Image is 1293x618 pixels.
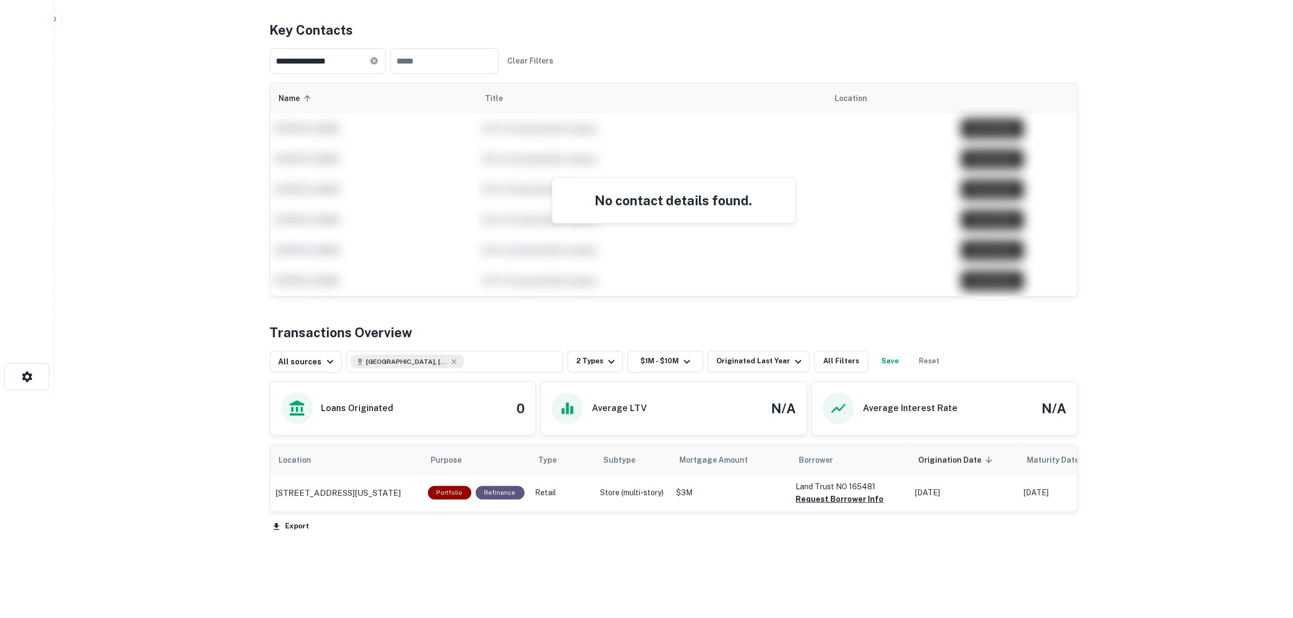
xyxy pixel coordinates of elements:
th: Maturity dates displayed may be estimated. Please contact the lender for the most accurate maturi... [1019,445,1127,475]
h6: Maturity Date [1027,454,1080,466]
th: Location [270,445,422,475]
p: [DATE] [1024,487,1122,499]
span: Subtype [604,453,636,466]
button: $1M - $10M [627,351,703,373]
p: Retail [535,487,590,499]
div: This loan purpose was for refinancing [476,486,525,500]
p: [STREET_ADDRESS][US_STATE] [276,487,401,500]
span: Mortgage Amount [680,453,762,466]
th: Mortgage Amount [671,445,791,475]
span: [GEOGRAPHIC_DATA], [GEOGRAPHIC_DATA], [GEOGRAPHIC_DATA] [366,357,447,367]
button: Reset [912,351,947,373]
h4: N/A [1042,399,1067,418]
th: Borrower [791,445,910,475]
div: scrollable content [270,445,1077,511]
h4: No contact details found. [565,191,783,210]
th: Type [530,445,595,475]
span: Purpose [431,453,476,466]
div: Maturity dates displayed may be estimated. Please contact the lender for the most accurate maturi... [1027,454,1090,466]
span: Maturity dates displayed may be estimated. Please contact the lender for the most accurate maturi... [1027,454,1105,466]
span: Type [539,453,557,466]
button: All sources [270,351,342,373]
h4: Key Contacts [270,20,1078,40]
span: Origination Date [919,453,996,466]
iframe: Chat Widget [1239,531,1293,583]
h6: Loans Originated [321,402,394,415]
p: $3M [677,487,785,499]
button: All Filters [814,351,868,373]
span: Borrower [799,453,834,466]
th: Subtype [595,445,671,475]
h4: N/A [771,399,796,418]
p: [DATE] [916,487,1013,499]
button: Save your search to get updates of matches that match your search criteria. [873,351,907,373]
p: Store (multi-story) [601,487,666,499]
h4: Transactions Overview [270,323,413,342]
h6: Average Interest Rate [863,402,957,415]
button: Export [270,519,312,535]
h4: 0 [516,399,525,418]
div: All sources [279,355,337,368]
th: Purpose [422,445,530,475]
button: Clear Filters [503,51,558,71]
button: Request Borrower Info [796,493,884,506]
p: Land Trust NO 165481 [796,481,905,493]
div: Originated Last Year [716,355,805,368]
div: scrollable content [270,83,1077,296]
button: Originated Last Year [708,351,810,373]
div: This is a portfolio loan with 4 properties [428,486,471,500]
a: [STREET_ADDRESS][US_STATE] [276,487,417,500]
button: [GEOGRAPHIC_DATA], [GEOGRAPHIC_DATA], [GEOGRAPHIC_DATA] [346,351,563,373]
th: Origination Date [910,445,1019,475]
button: 2 Types [567,351,623,373]
h6: Average LTV [592,402,647,415]
span: Location [279,453,326,466]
